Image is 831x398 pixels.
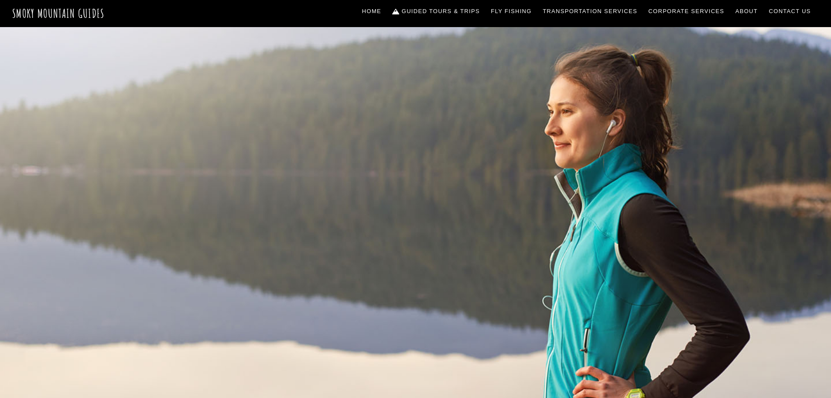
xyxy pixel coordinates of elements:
[645,2,728,21] a: Corporate Services
[732,2,761,21] a: About
[539,2,640,21] a: Transportation Services
[389,2,483,21] a: Guided Tours & Trips
[359,2,385,21] a: Home
[488,2,535,21] a: Fly Fishing
[12,6,105,21] a: Smoky Mountain Guides
[766,2,814,21] a: Contact Us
